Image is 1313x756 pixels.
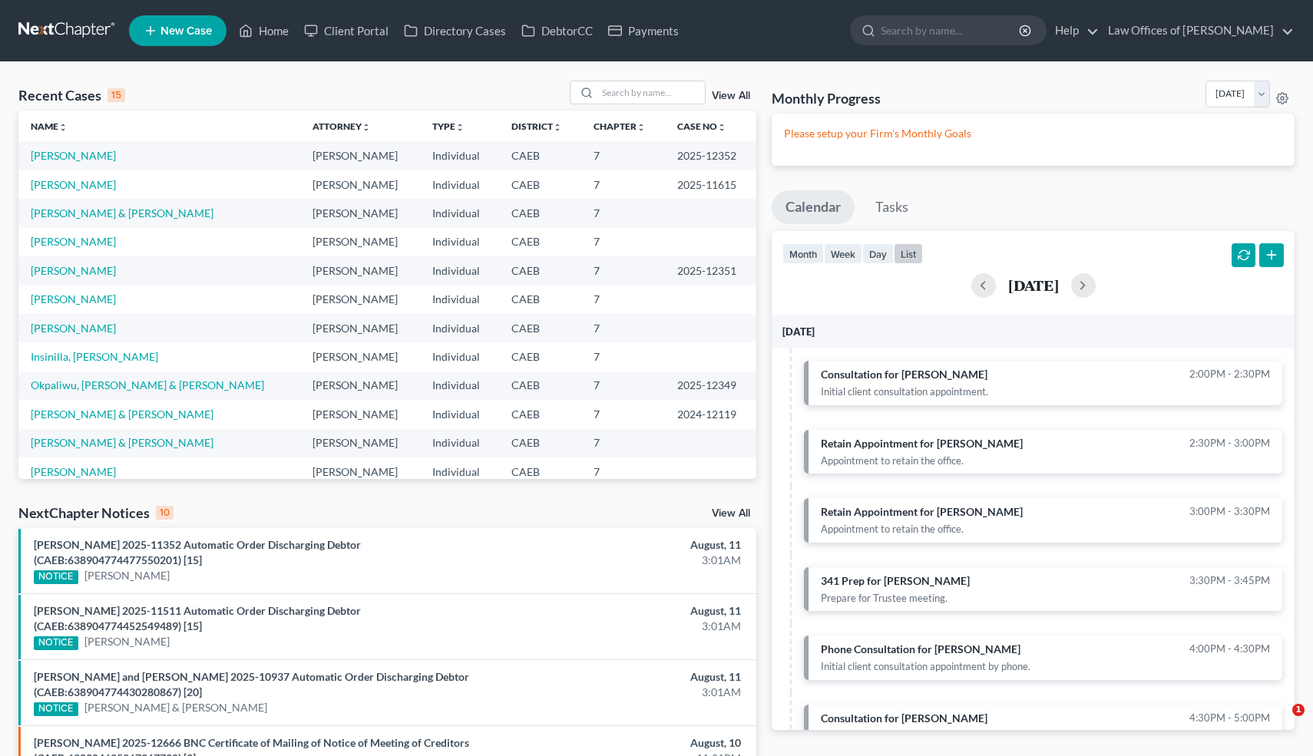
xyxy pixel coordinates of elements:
[804,430,1282,474] a: Retain Appointment for [PERSON_NAME]
[862,243,894,264] button: day
[1008,277,1059,293] h2: [DATE]
[821,591,1270,606] div: Prepare for Trustee meeting.
[300,199,420,227] td: [PERSON_NAME]
[581,371,665,400] td: 7
[420,371,499,400] td: Individual
[499,141,581,170] td: CAEB
[665,400,756,428] td: 2024-12119
[515,669,741,685] div: August, 11
[84,634,170,649] a: [PERSON_NAME]
[420,228,499,256] td: Individual
[31,120,68,132] a: Nameunfold_more
[581,429,665,457] td: 7
[894,243,923,264] button: list
[804,361,1282,405] a: Consultation for [PERSON_NAME]
[499,457,581,486] td: CAEB
[821,659,1270,674] div: Initial client consultation appointment by phone.
[594,120,646,132] a: Chapterunfold_more
[581,314,665,342] td: 7
[514,17,600,45] a: DebtorCC
[300,314,420,342] td: [PERSON_NAME]
[31,264,116,277] a: [PERSON_NAME]
[499,170,581,199] td: CAEB
[581,400,665,428] td: 7
[1100,17,1294,45] a: Law Offices of [PERSON_NAME]
[18,86,125,104] div: Recent Cases
[296,17,396,45] a: Client Portal
[515,603,741,619] div: August, 11
[31,178,116,191] a: [PERSON_NAME]
[432,120,465,132] a: Typeunfold_more
[31,149,116,162] a: [PERSON_NAME]
[600,17,686,45] a: Payments
[420,457,499,486] td: Individual
[821,454,1270,468] div: Appointment to retain the office.
[499,228,581,256] td: CAEB
[31,322,116,335] a: [PERSON_NAME]
[300,228,420,256] td: [PERSON_NAME]
[499,199,581,227] td: CAEB
[31,350,158,363] a: Insinilla, [PERSON_NAME]
[31,436,213,449] a: [PERSON_NAME] & [PERSON_NAME]
[782,325,815,338] span: [DATE]
[581,285,665,313] td: 7
[862,190,922,224] a: Tasks
[420,199,499,227] td: Individual
[34,702,78,716] div: NOTICE
[717,123,726,132] i: unfold_more
[34,636,78,650] div: NOTICE
[84,568,170,583] a: [PERSON_NAME]
[300,429,420,457] td: [PERSON_NAME]
[31,292,116,305] a: [PERSON_NAME]
[581,256,665,285] td: 7
[515,735,741,751] div: August, 10
[156,506,174,520] div: 10
[712,91,750,101] a: View All
[420,170,499,199] td: Individual
[637,123,646,132] i: unfold_more
[581,228,665,256] td: 7
[300,457,420,486] td: [PERSON_NAME]
[499,314,581,342] td: CAEB
[300,170,420,199] td: [PERSON_NAME]
[581,457,665,486] td: 7
[420,429,499,457] td: Individual
[665,371,756,400] td: 2025-12349
[31,408,213,421] a: [PERSON_NAME] & [PERSON_NAME]
[553,123,562,132] i: unfold_more
[34,670,469,698] a: [PERSON_NAME] and [PERSON_NAME] 2025-10937 Automatic Order Discharging Debtor (CAEB:6389047744302...
[396,17,514,45] a: Directory Cases
[712,508,750,519] a: View All
[1047,17,1099,45] a: Help
[821,385,1270,399] div: Initial client consultation appointment.
[515,553,741,568] div: 3:01AM
[881,16,1021,45] input: Search by name...
[1189,367,1270,381] span: 2:00pm - 2:30pm
[499,256,581,285] td: CAEB
[31,206,213,220] a: [PERSON_NAME] & [PERSON_NAME]
[313,120,371,132] a: Attorneyunfold_more
[804,567,1282,612] a: 341 Prep for [PERSON_NAME]
[665,170,756,199] td: 2025-11615
[34,604,361,632] a: [PERSON_NAME] 2025-11511 Automatic Order Discharging Debtor (CAEB:638904774452549489) [15]
[499,429,581,457] td: CAEB
[300,256,420,285] td: [PERSON_NAME]
[1292,704,1305,716] span: 1
[362,123,371,132] i: unfold_more
[420,141,499,170] td: Individual
[455,123,465,132] i: unfold_more
[515,685,741,700] div: 3:01AM
[824,243,862,264] button: week
[107,88,125,102] div: 15
[420,285,499,313] td: Individual
[511,120,562,132] a: Districtunfold_more
[58,123,68,132] i: unfold_more
[31,378,264,391] a: Okpaliwu, [PERSON_NAME] & [PERSON_NAME]
[821,728,1270,743] div: Initial client consultation appointment.
[581,170,665,199] td: 7
[665,256,756,285] td: 2025-12351
[1261,704,1298,741] iframe: Intercom live chat
[665,141,756,170] td: 2025-12352
[84,700,267,715] a: [PERSON_NAME] & [PERSON_NAME]
[1189,436,1270,451] span: 2:30pm - 3:00pm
